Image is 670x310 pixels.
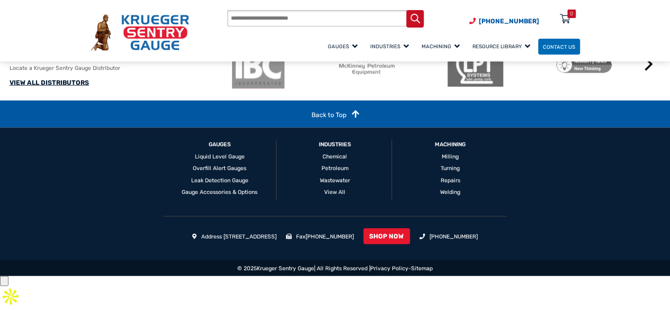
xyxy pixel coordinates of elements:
a: [PHONE_NUMBER] [430,233,478,240]
img: ibc-logo [230,41,286,89]
span: Machining [422,43,460,49]
img: Krueger Sentry Gauge [91,14,189,51]
a: Wastewater [319,177,350,184]
a: Milling [442,153,459,160]
a: Leak Detection Gauge [191,177,248,184]
img: LPT [448,41,503,89]
a: Resource Library [468,37,538,56]
li: Address [STREET_ADDRESS] [192,233,276,241]
a: SHOP NOW [363,228,410,244]
span: Industries [370,43,409,49]
button: Next [638,54,659,75]
a: Liquid Level Gauge [194,153,244,160]
a: Petroleum [321,165,348,172]
img: Newberry Tanks [556,41,612,89]
a: Privacy Policy [370,265,408,272]
span: [PHONE_NUMBER] [479,17,539,25]
a: Machining [417,37,468,56]
a: Turning [441,165,460,172]
li: Fax [286,233,354,241]
a: GAUGES [208,140,230,148]
a: VIEW ALL DISTRIBUTORS [10,79,89,86]
a: Industries [365,37,417,56]
span: Contact Us [543,43,575,49]
a: Chemical [323,153,347,160]
a: Gauge Accessories & Options [182,189,257,196]
a: Overfill Alert Gauges [193,165,246,172]
a: Gauges [323,37,365,56]
span: Resource Library [472,43,530,49]
a: Machining [435,140,466,148]
a: Welding [440,189,460,196]
button: 3 of 2 [454,94,464,105]
a: Phone Number (920) 434-8860 [469,16,539,26]
button: 1 of 2 [422,94,433,105]
p: Locate a Krueger Sentry Gauge Distributor [10,64,227,73]
img: McKinney Petroleum Equipment [339,41,395,89]
div: 0 [570,10,573,18]
a: Krueger Sentry Gauge [257,265,314,272]
a: Repairs [441,177,460,184]
button: 2 of 2 [438,94,449,105]
span: Gauges [328,43,358,49]
a: Industries [318,140,351,148]
a: View All [324,189,345,196]
a: Contact Us [538,39,580,55]
a: Sitemap [411,265,433,272]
